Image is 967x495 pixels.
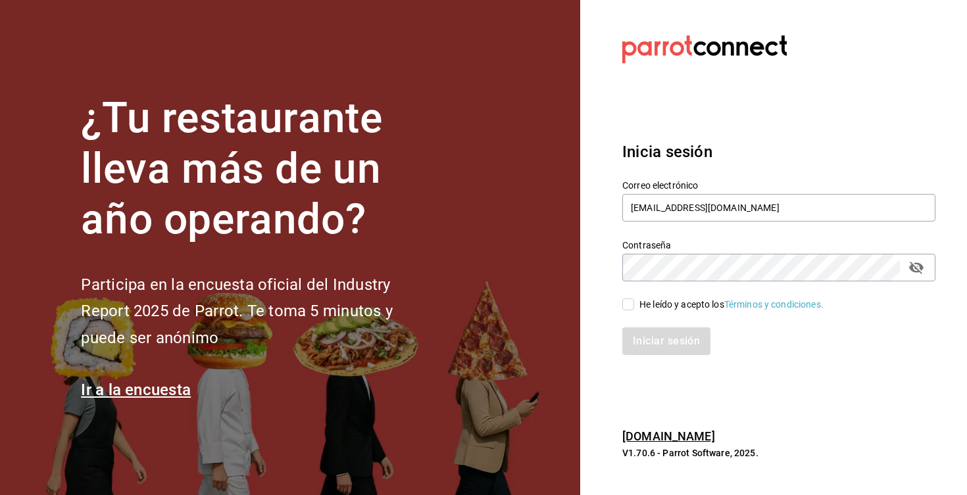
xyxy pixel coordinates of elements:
[905,256,928,279] button: passwordField
[81,93,436,245] h1: ¿Tu restaurante lleva más de un año operando?
[622,140,935,164] h3: Inicia sesión
[622,241,935,250] label: Contraseña
[81,271,436,352] h2: Participa en la encuesta oficial del Industry Report 2025 de Parrot. Te toma 5 minutos y puede se...
[639,298,824,312] div: He leído y acepto los
[622,446,935,460] p: V1.70.6 - Parrot Software, 2025.
[622,429,715,443] a: [DOMAIN_NAME]
[81,381,191,399] a: Ir a la encuesta
[724,299,824,310] a: Términos y condiciones.
[622,181,935,190] label: Correo electrónico
[622,194,935,222] input: Ingresa tu correo electrónico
